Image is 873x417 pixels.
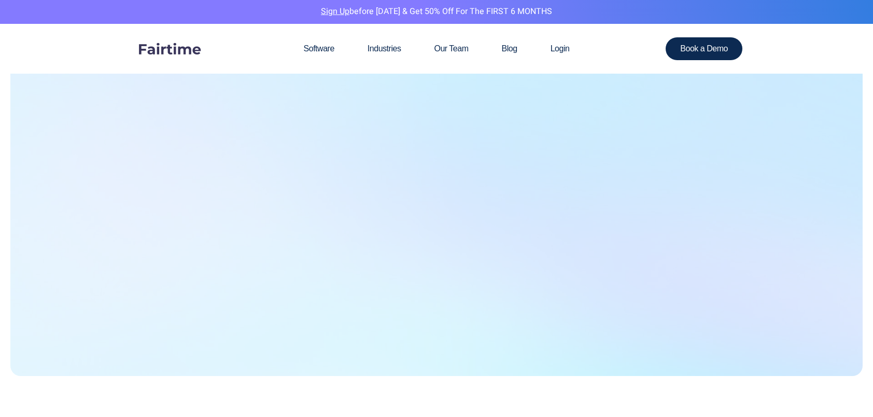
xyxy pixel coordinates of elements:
a: Industries [351,24,418,74]
span: Book a Demo [680,45,728,53]
a: Sign Up [321,5,349,18]
a: Login [534,24,586,74]
p: before [DATE] & Get 50% Off for the FIRST 6 MONTHS [8,5,865,19]
a: Software [287,24,351,74]
a: Our Team [417,24,485,74]
a: Book a Demo [666,37,742,60]
a: Blog [485,24,534,74]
